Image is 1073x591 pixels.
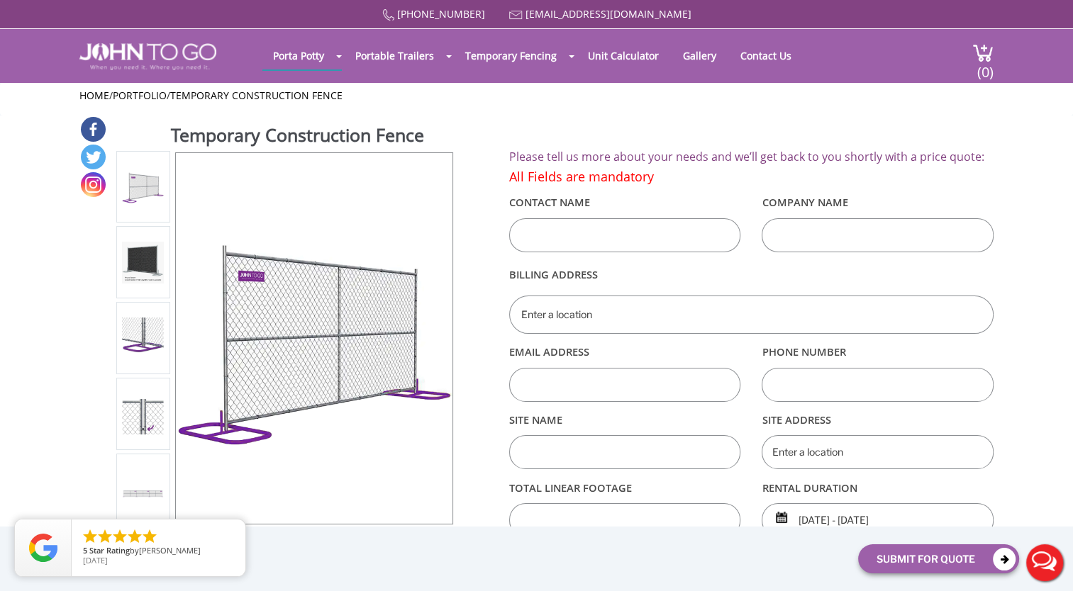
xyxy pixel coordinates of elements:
a: Temporary Construction Fence [170,89,343,102]
img: JOHN to go [79,43,216,70]
img: Product [122,317,164,359]
img: Product [122,166,164,208]
img: Call [382,9,394,21]
label: Email Address [509,340,741,364]
li:  [111,528,128,545]
a: Porta Potty [262,42,335,69]
a: [EMAIL_ADDRESS][DOMAIN_NAME] [526,7,691,21]
img: Review Rating [29,534,57,562]
button: Live Chat [1016,534,1073,591]
input: Enter a location [509,295,994,334]
a: [PHONE_NUMBER] [397,7,485,21]
label: Phone Number [762,340,994,364]
span: 5 [83,545,87,556]
li:  [96,528,113,545]
img: Product [176,200,452,476]
img: Mail [509,11,523,20]
img: cart a [972,43,994,62]
span: by [83,546,234,556]
label: Site Name [509,407,741,432]
label: Site Address [762,407,994,432]
img: Product [122,242,164,283]
h1: Temporary Construction Fence [171,123,455,151]
h2: Please tell us more about your needs and we’ll get back to you shortly with a price quote: [509,151,994,164]
label: Total linear footage [509,475,741,500]
a: Twitter [81,145,106,169]
span: [DATE] [83,555,108,565]
li:  [82,528,99,545]
label: rental duration [762,475,994,500]
a: Facebook [81,117,106,142]
label: Company Name [762,191,994,215]
img: Product [122,393,164,434]
ul: / / [79,89,994,103]
a: Contact Us [730,42,802,69]
button: Submit For Quote [858,544,1019,573]
label: Billing Address [509,258,994,292]
input: Start date | End date [762,503,994,537]
label: Contact Name [509,191,741,215]
a: Instagram [81,172,106,197]
span: (0) [977,51,994,81]
input: Enter a location [762,435,994,469]
a: Portable Trailers [345,42,445,69]
a: Portfolio [113,89,167,102]
span: Star Rating [89,545,130,556]
li:  [141,528,158,545]
a: Temporary Fencing [455,42,567,69]
a: Home [79,89,109,102]
img: Product [122,486,164,501]
a: Unit Calculator [577,42,669,69]
h4: All Fields are mandatory [509,170,994,184]
a: Gallery [672,42,727,69]
span: [PERSON_NAME] [139,545,201,556]
li:  [126,528,143,545]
